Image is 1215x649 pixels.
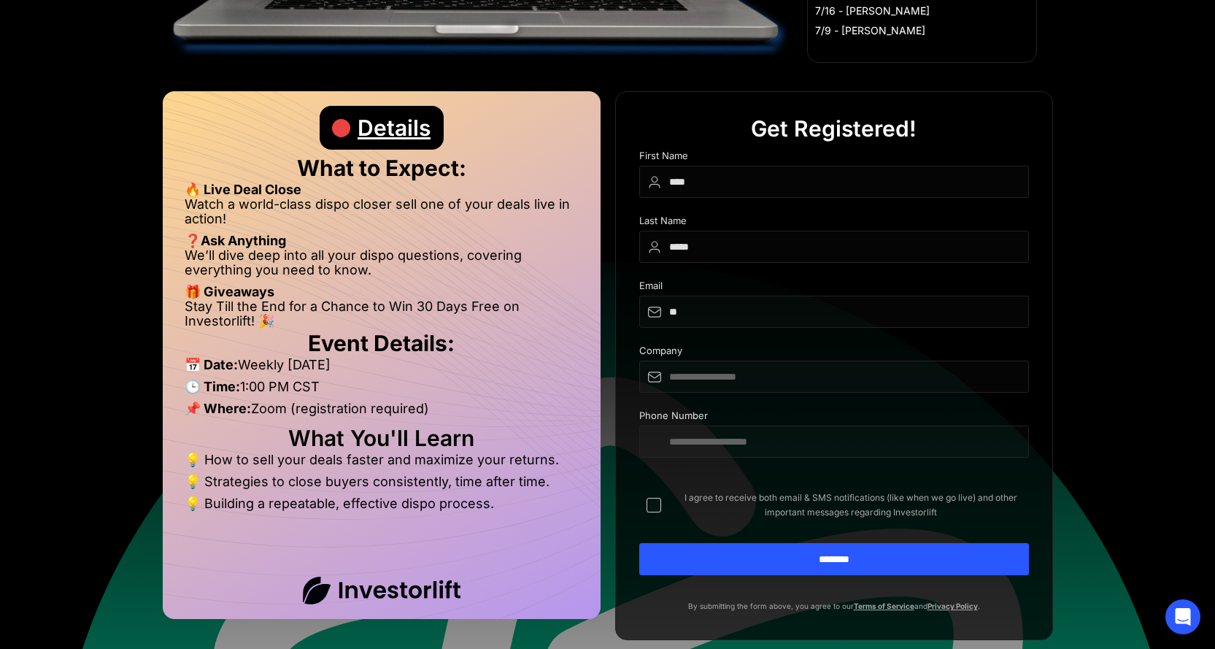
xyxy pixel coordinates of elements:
[639,150,1029,599] form: DIspo Day Main Form
[185,379,240,394] strong: 🕒 Time:
[185,402,579,423] li: Zoom (registration required)
[639,410,1029,426] div: Phone Number
[639,345,1029,361] div: Company
[358,106,431,150] div: Details
[185,453,579,475] li: 💡 How to sell your deals faster and maximize your returns.
[751,107,917,150] div: Get Registered!
[185,248,579,285] li: We’ll dive deep into all your dispo questions, covering everything you need to know.
[185,431,579,445] h2: What You'll Learn
[185,380,579,402] li: 1:00 PM CST
[185,401,251,416] strong: 📌 Where:
[185,197,579,234] li: Watch a world-class dispo closer sell one of your deals live in action!
[185,233,286,248] strong: ❓Ask Anything
[854,602,914,610] a: Terms of Service
[185,284,274,299] strong: 🎁 Giveaways
[185,475,579,496] li: 💡 Strategies to close buyers consistently, time after time.
[185,496,579,511] li: 💡 Building a repeatable, effective dispo process.
[673,491,1029,520] span: I agree to receive both email & SMS notifications (like when we go live) and other important mess...
[297,155,466,181] strong: What to Expect:
[639,599,1029,613] p: By submitting the form above, you agree to our and .
[639,280,1029,296] div: Email
[308,330,455,356] strong: Event Details:
[185,357,238,372] strong: 📅 Date:
[639,150,1029,166] div: First Name
[639,215,1029,231] div: Last Name
[927,602,978,610] a: Privacy Policy
[185,358,579,380] li: Weekly [DATE]
[185,299,579,329] li: Stay Till the End for a Chance to Win 30 Days Free on Investorlift! 🎉
[185,182,301,197] strong: 🔥 Live Deal Close
[1165,599,1200,634] div: Open Intercom Messenger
